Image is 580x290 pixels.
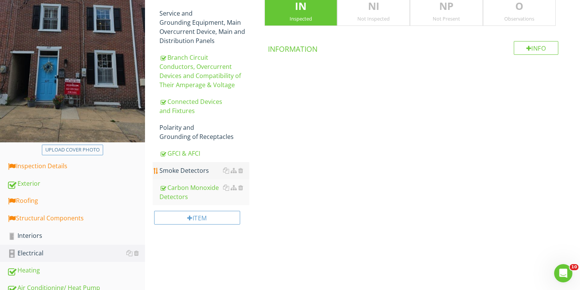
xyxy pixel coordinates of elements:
[265,16,337,22] div: Inspected
[554,264,572,282] iframe: Intercom live chat
[159,183,249,201] div: Carbon Monoxide Detectors
[268,41,558,54] h4: Information
[7,249,145,258] div: Electrical
[159,123,249,141] div: Polarity and Grounding of Receptacles
[159,53,249,89] div: Branch Circuit Conductors, Overcurrent Devices and Compatibility of Their Amperage & Voltage
[514,41,559,55] div: Info
[154,211,240,225] div: Item
[42,145,103,155] button: Upload cover photo
[483,16,555,22] div: Observations
[338,16,410,22] div: Not Inspected
[7,231,145,241] div: Interiors
[159,149,249,158] div: GFCI & AFCI
[7,214,145,223] div: Structural Components
[570,264,578,270] span: 10
[7,161,145,171] div: Inspection Details
[7,179,145,189] div: Exterior
[7,266,145,276] div: Heating
[159,9,249,45] div: Service and Grounding Equipment, Main Overcurrent Device, Main and Distribution Panels
[7,196,145,206] div: Roofing
[159,97,249,115] div: Connected Devices and Fixtures
[410,16,482,22] div: Not Present
[159,166,249,175] div: Smoke Detectors
[45,146,100,154] div: Upload cover photo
